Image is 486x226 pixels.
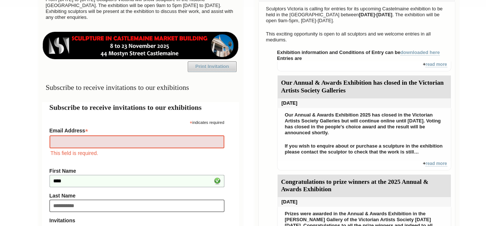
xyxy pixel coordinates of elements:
label: Email Address [50,125,224,134]
h3: Subscribe to receive invitations to our exhibitions [42,80,239,95]
p: If you wish to enquire about or purchase a sculpture in the exhibition please contact the sculpto... [281,141,447,157]
img: castlemaine-ldrbd25v2.png [42,32,239,59]
h2: Subscribe to receive invitations to our exhibitions [50,102,232,113]
div: + [277,61,451,71]
label: First Name [50,168,224,174]
strong: Exhibition information and Conditions of Entry can be [277,50,440,55]
div: Congratulations to prize winners at the 2025 Annual & Awards Exhibition [278,175,451,198]
div: + [277,161,451,171]
div: [DATE] [278,98,451,108]
div: This field is required. [50,149,224,157]
div: [DATE] [278,197,451,207]
a: downloaded here [400,50,440,55]
div: Our Annual & Awards Exhibition has closed in the Victorian Artists Society Galleries [278,75,451,98]
p: Sculptors Victoria is calling for entries for its upcoming Castelmaine exhibition to be held in t... [262,4,451,26]
a: Print Invitation [188,61,237,72]
a: read more [425,62,447,67]
p: This exciting opportunity is open to all sculptors and we welcome entries in all mediums. [262,29,451,45]
label: Last Name [50,193,224,199]
strong: Invitations [50,217,224,223]
a: read more [425,161,447,166]
p: Our Annual & Awards Exhibition 2025 has closed in the Victorian Artists Society Galleries but wil... [281,110,447,138]
div: indicates required [50,118,224,125]
strong: [DATE]-[DATE] [359,12,392,17]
